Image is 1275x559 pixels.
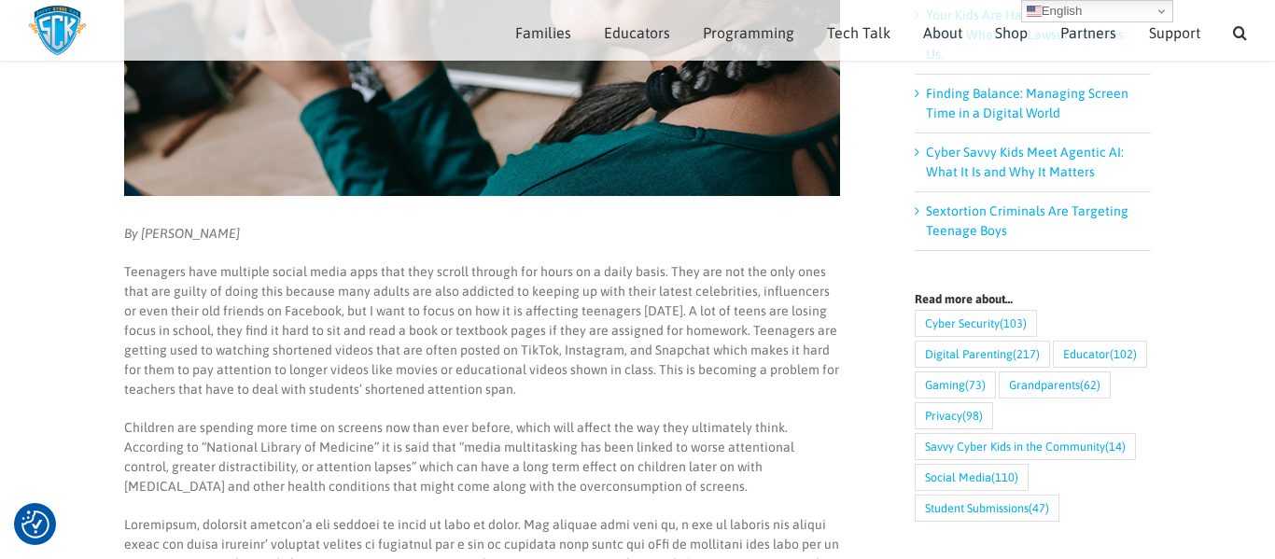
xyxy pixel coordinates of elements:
em: By [PERSON_NAME] [124,226,240,241]
a: Social Media (110 items) [915,464,1029,491]
h4: Read more about… [915,293,1151,305]
a: Grandparents (62 items) [999,371,1111,398]
span: Shop [995,25,1028,40]
a: Cyber Savvy Kids Meet Agentic AI: What It Is and Why It Matters [926,145,1124,179]
a: Sextortion Criminals Are Targeting Teenage Boys [926,203,1128,238]
span: (110) [991,465,1018,490]
span: (217) [1013,342,1040,367]
span: (14) [1105,434,1126,459]
a: Student Submissions (47 items) [915,495,1059,522]
span: (47) [1029,496,1049,521]
p: Children are spending more time on screens now than ever before, which will affect the way they u... [124,418,840,496]
span: Partners [1060,25,1116,40]
img: Savvy Cyber Kids Logo [28,5,87,56]
span: Programming [703,25,794,40]
span: Educators [604,25,670,40]
a: Your Kids Are Hanging Out With AI. Here’s What This Lawsuit Teaches Us. [926,7,1128,62]
span: Support [1149,25,1200,40]
span: Tech Talk [827,25,890,40]
a: Digital Parenting (217 items) [915,341,1050,368]
span: (73) [965,372,986,398]
span: (98) [962,403,983,428]
a: Cyber Security (103 items) [915,310,1037,337]
span: (102) [1110,342,1137,367]
a: Privacy (98 items) [915,402,993,429]
span: Families [515,25,571,40]
a: Gaming (73 items) [915,371,996,398]
p: Teenagers have multiple social media apps that they scroll through for hours on a daily basis. Th... [124,262,840,399]
span: About [923,25,962,40]
button: Consent Preferences [21,510,49,538]
img: en [1027,4,1042,19]
img: Revisit consent button [21,510,49,538]
a: Finding Balance: Managing Screen Time in a Digital World [926,86,1128,120]
a: Educator (102 items) [1053,341,1147,368]
span: (103) [1000,311,1027,336]
span: (62) [1080,372,1100,398]
a: Savvy Cyber Kids in the Community (14 items) [915,433,1136,460]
